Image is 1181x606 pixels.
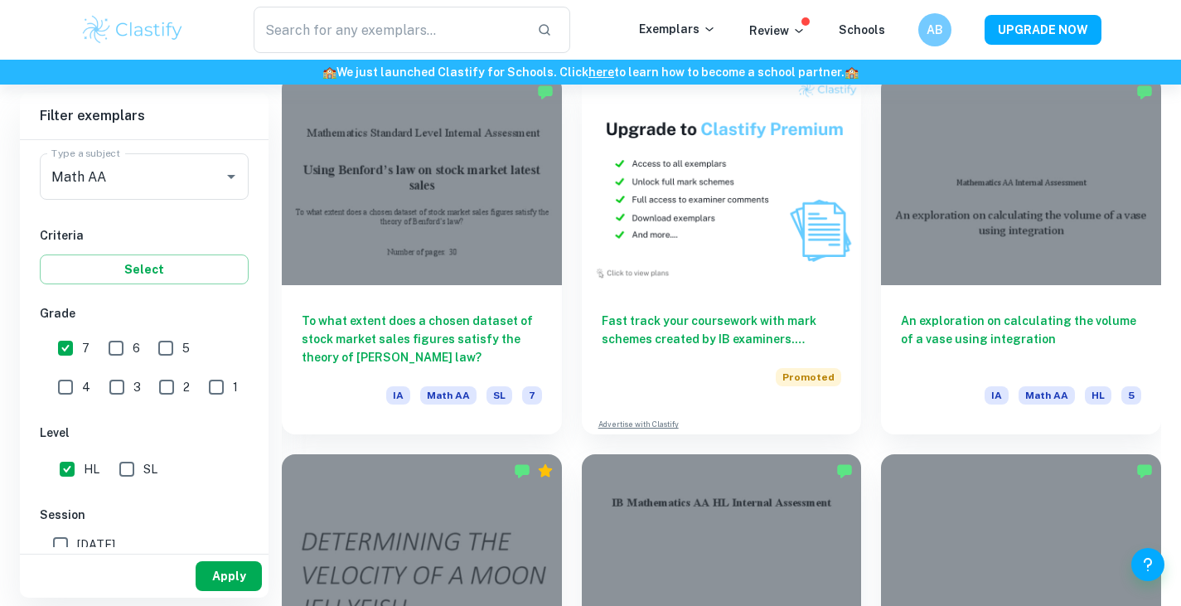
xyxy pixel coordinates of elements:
[1136,84,1153,100] img: Marked
[302,312,542,366] h6: To what extent does a chosen dataset of stock market sales figures satisfy the theory of [PERSON_...
[77,536,115,554] span: [DATE]
[233,378,238,396] span: 1
[386,386,410,405] span: IA
[183,378,190,396] span: 2
[420,386,477,405] span: Math AA
[918,13,951,46] button: AB
[40,226,249,245] h6: Criteria
[522,386,542,405] span: 7
[486,386,512,405] span: SL
[537,84,554,100] img: Marked
[639,20,716,38] p: Exemplars
[1019,386,1075,405] span: Math AA
[51,146,120,160] label: Type a subject
[254,7,525,53] input: Search for any exemplars...
[925,21,944,39] h6: AB
[20,93,269,139] h6: Filter exemplars
[598,419,679,430] a: Advertise with Clastify
[82,339,90,357] span: 7
[196,561,262,591] button: Apply
[985,15,1101,45] button: UPGRADE NOW
[3,63,1178,81] h6: We just launched Clastify for Schools. Click to learn how to become a school partner.
[80,13,186,46] img: Clastify logo
[776,368,841,386] span: Promoted
[1136,463,1153,479] img: Marked
[537,463,554,479] div: Premium
[839,23,885,36] a: Schools
[133,339,140,357] span: 6
[82,378,90,396] span: 4
[182,339,190,357] span: 5
[881,75,1161,434] a: An exploration on calculating the volume of a vase using integrationIAMath AAHL5
[40,506,249,524] h6: Session
[322,65,336,79] span: 🏫
[602,312,842,348] h6: Fast track your coursework with mark schemes created by IB examiners. Upgrade now
[845,65,859,79] span: 🏫
[40,424,249,442] h6: Level
[514,463,530,479] img: Marked
[133,378,141,396] span: 3
[282,75,562,434] a: To what extent does a chosen dataset of stock market sales figures satisfy the theory of [PERSON_...
[220,165,243,188] button: Open
[143,460,157,478] span: SL
[40,304,249,322] h6: Grade
[84,460,99,478] span: HL
[749,22,806,40] p: Review
[901,312,1141,366] h6: An exploration on calculating the volume of a vase using integration
[985,386,1009,405] span: IA
[582,75,862,285] img: Thumbnail
[1085,386,1111,405] span: HL
[40,255,249,284] button: Select
[836,463,853,479] img: Marked
[588,65,614,79] a: here
[1131,548,1164,581] button: Help and Feedback
[1121,386,1141,405] span: 5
